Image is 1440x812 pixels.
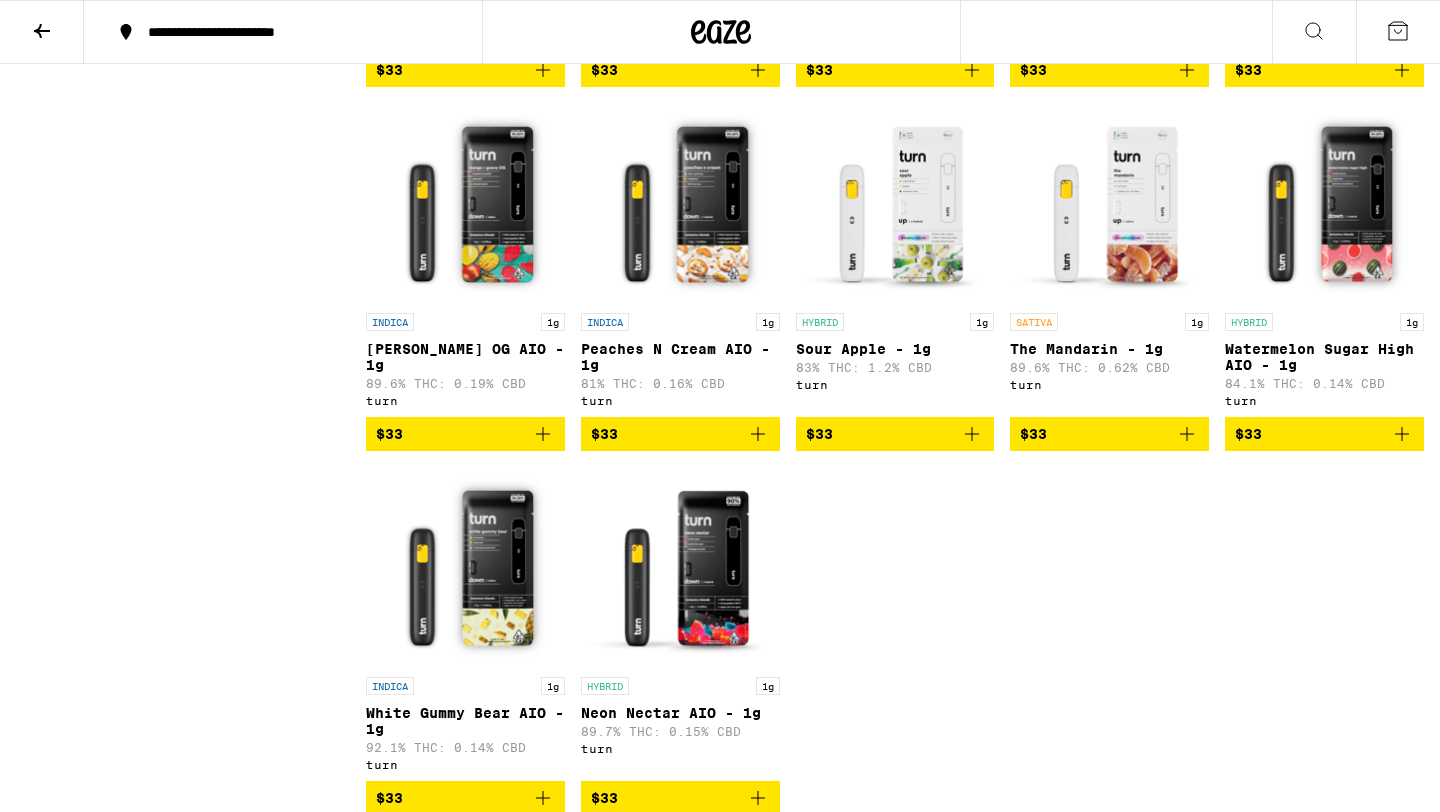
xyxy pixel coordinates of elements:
[376,790,403,806] span: $33
[1400,313,1424,331] p: 1g
[581,467,780,667] img: turn - Neon Nectar AIO - 1g
[581,725,780,738] p: 89.7% THC: 0.15% CBD
[376,62,403,78] span: $33
[1010,378,1209,391] div: turn
[366,53,565,87] button: Add to bag
[581,341,780,373] p: Peaches N Cream AIO - 1g
[581,705,780,721] p: Neon Nectar AIO - 1g
[366,417,565,451] button: Add to bag
[796,361,995,374] p: 83% THC: 1.2% CBD
[1225,341,1424,373] p: Watermelon Sugar High AIO - 1g
[591,426,618,442] span: $33
[1185,313,1209,331] p: 1g
[796,378,995,391] div: turn
[366,103,565,303] img: turn - Mango Guava OG AIO - 1g
[1020,62,1047,78] span: $33
[806,426,833,442] span: $33
[366,758,565,771] div: turn
[1010,103,1209,417] a: Open page for The Mandarin - 1g from turn
[581,417,780,451] button: Add to bag
[581,394,780,407] div: turn
[366,313,414,331] p: INDICA
[581,53,780,87] button: Add to bag
[970,313,994,331] p: 1g
[1225,103,1424,303] img: turn - Watermelon Sugar High AIO - 1g
[366,741,565,754] p: 92.1% THC: 0.14% CBD
[796,103,995,417] a: Open page for Sour Apple - 1g from turn
[1010,53,1209,87] button: Add to bag
[1225,377,1424,390] p: 84.1% THC: 0.14% CBD
[1010,341,1209,357] p: The Mandarin - 1g
[366,705,565,737] p: White Gummy Bear AIO - 1g
[1010,417,1209,451] button: Add to bag
[1235,62,1262,78] span: $33
[366,394,565,407] div: turn
[806,62,833,78] span: $33
[1225,103,1424,417] a: Open page for Watermelon Sugar High AIO - 1g from turn
[581,742,780,755] div: turn
[796,313,844,331] p: HYBRID
[756,677,780,695] p: 1g
[581,103,780,417] a: Open page for Peaches N Cream AIO - 1g from turn
[1225,313,1273,331] p: HYBRID
[581,103,780,303] img: turn - Peaches N Cream AIO - 1g
[541,313,565,331] p: 1g
[366,677,414,695] p: INDICA
[366,467,565,781] a: Open page for White Gummy Bear AIO - 1g from turn
[581,377,780,390] p: 81% THC: 0.16% CBD
[1225,394,1424,407] div: turn
[581,313,629,331] p: INDICA
[366,467,565,667] img: turn - White Gummy Bear AIO - 1g
[591,62,618,78] span: $33
[1225,53,1424,87] button: Add to bag
[1235,426,1262,442] span: $33
[1020,426,1047,442] span: $33
[1225,417,1424,451] button: Add to bag
[1010,313,1058,331] p: SATIVA
[591,790,618,806] span: $33
[796,103,995,303] img: turn - Sour Apple - 1g
[796,341,995,357] p: Sour Apple - 1g
[376,426,403,442] span: $33
[541,677,565,695] p: 1g
[581,677,629,695] p: HYBRID
[366,377,565,390] p: 89.6% THC: 0.19% CBD
[796,53,995,87] button: Add to bag
[12,14,144,30] span: Hi. Need any help?
[366,341,565,373] p: [PERSON_NAME] OG AIO - 1g
[581,467,780,781] a: Open page for Neon Nectar AIO - 1g from turn
[366,103,565,417] a: Open page for Mango Guava OG AIO - 1g from turn
[796,417,995,451] button: Add to bag
[756,313,780,331] p: 1g
[1010,103,1209,303] img: turn - The Mandarin - 1g
[1010,361,1209,374] p: 89.6% THC: 0.62% CBD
